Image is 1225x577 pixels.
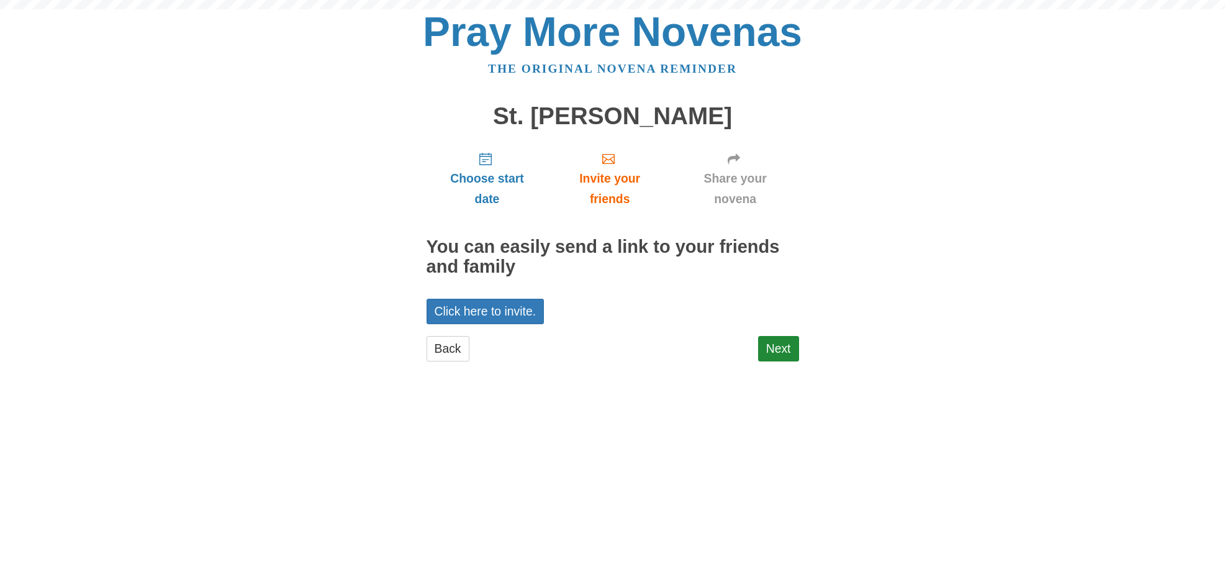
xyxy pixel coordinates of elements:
h1: St. [PERSON_NAME] [427,103,799,130]
h2: You can easily send a link to your friends and family [427,237,799,277]
a: Share your novena [672,142,799,216]
a: Choose start date [427,142,548,216]
a: Back [427,336,469,361]
span: Choose start date [439,168,536,209]
a: Click here to invite. [427,299,545,324]
a: Invite your friends [548,142,671,216]
span: Invite your friends [560,168,659,209]
a: Pray More Novenas [423,9,802,55]
span: Share your novena [684,168,787,209]
a: The original novena reminder [488,62,737,75]
a: Next [758,336,799,361]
